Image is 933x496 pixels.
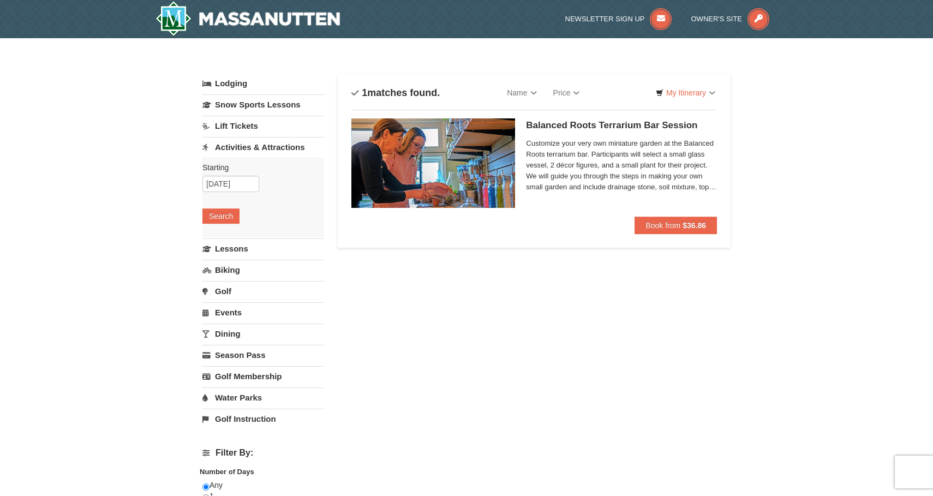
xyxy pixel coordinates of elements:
[645,221,680,230] span: Book from
[155,1,340,36] a: Massanutten Resort
[499,82,545,104] a: Name
[202,74,324,93] a: Lodging
[526,120,717,131] h5: Balanced Roots Terrarium Bar Session
[155,1,340,36] img: Massanutten Resort Logo
[649,85,722,101] a: My Itinerary
[351,118,515,208] img: 18871151-30-393e4332.jpg
[202,137,324,157] a: Activities & Attractions
[526,138,717,193] span: Customize your very own miniature garden at the Balanced Roots terrarium bar. Participants will s...
[565,15,645,23] span: Newsletter Sign Up
[202,302,324,322] a: Events
[545,82,588,104] a: Price
[202,208,240,224] button: Search
[202,387,324,408] a: Water Parks
[202,448,324,458] h4: Filter By:
[202,162,316,173] label: Starting
[683,221,706,230] strong: $36.86
[202,324,324,344] a: Dining
[202,260,324,280] a: Biking
[691,15,743,23] span: Owner's Site
[635,217,717,234] button: Book from $36.86
[202,409,324,429] a: Golf Instruction
[202,94,324,115] a: Snow Sports Lessons
[565,15,672,23] a: Newsletter Sign Up
[202,116,324,136] a: Lift Tickets
[202,345,324,365] a: Season Pass
[202,238,324,259] a: Lessons
[691,15,770,23] a: Owner's Site
[202,366,324,386] a: Golf Membership
[200,468,254,476] strong: Number of Days
[202,281,324,301] a: Golf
